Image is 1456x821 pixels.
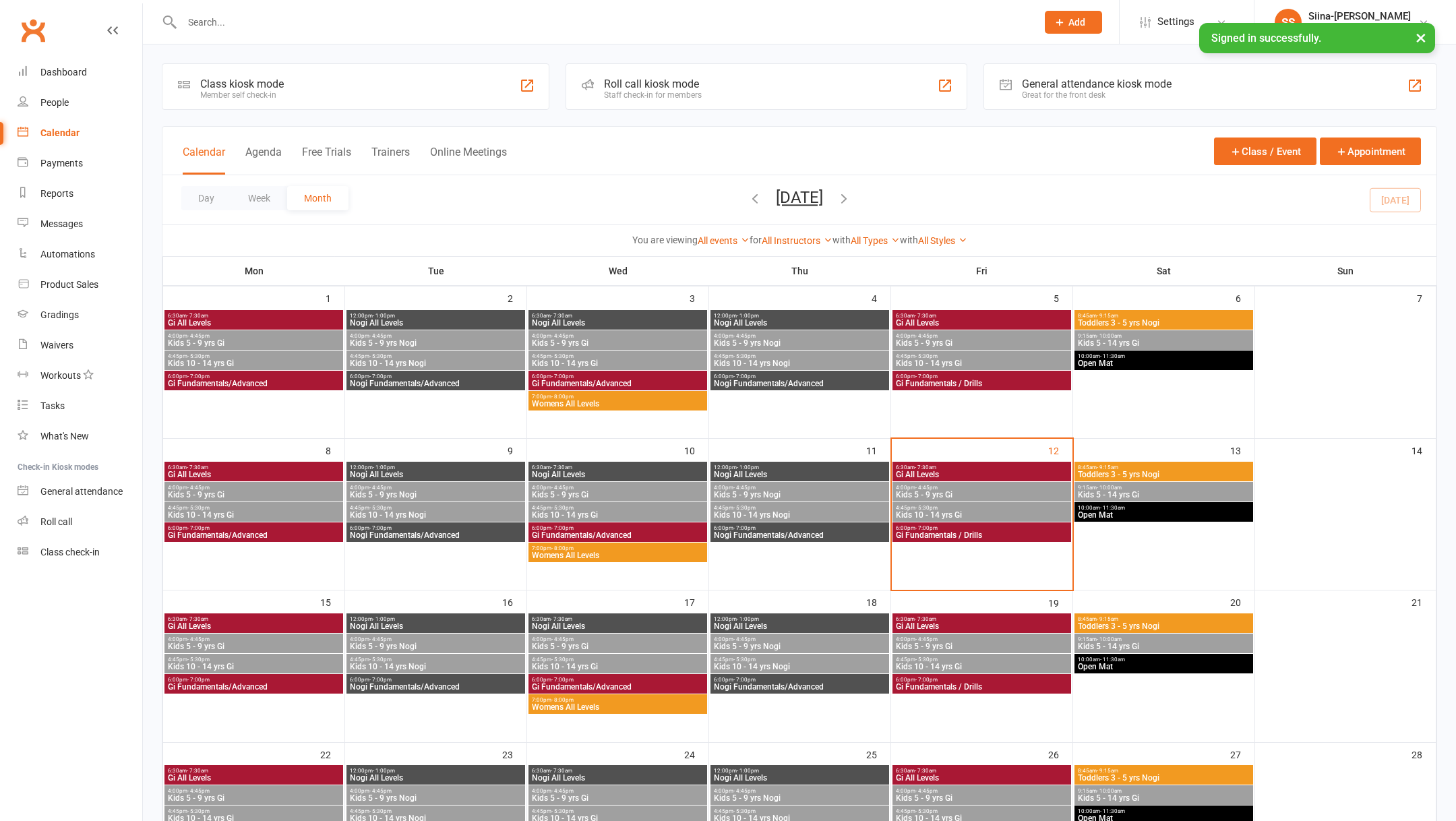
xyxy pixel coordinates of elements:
span: - 5:30pm [369,657,392,663]
div: Waivers [40,340,73,351]
span: Kids 10 - 14 yrs Nogi [349,359,522,367]
span: 4:00pm [895,333,1068,339]
span: Kids 10 - 14 yrs Gi [895,359,1068,367]
span: Nogi Fundamentals/Advanced [713,531,886,539]
span: 4:45pm [895,657,1068,663]
span: - 4:45pm [915,636,938,642]
th: Tue [345,257,527,285]
span: Gi Fundamentals / Drills [895,379,1068,388]
span: 6:00pm [167,373,340,379]
span: 9:15am [1077,485,1250,491]
span: 8:45am [1077,313,1250,319]
th: Wed [527,257,709,285]
span: 12:00pm [713,616,886,622]
a: General attendance kiosk mode [18,477,142,507]
span: Open Mat [1077,663,1250,671]
div: SS [1275,9,1302,36]
th: Mon [163,257,345,285]
span: 6:00pm [349,677,522,683]
span: 6:30am [531,616,704,622]
span: Nogi All Levels [531,470,704,479]
span: Kids 10 - 14 yrs Nogi [713,663,886,671]
span: - 7:00pm [369,677,392,683]
span: Gi All Levels [167,470,340,479]
div: 20 [1230,590,1254,613]
span: - 7:00pm [915,525,938,531]
span: Gi All Levels [167,319,340,327]
span: - 5:30pm [551,353,574,359]
span: - 4:45pm [551,636,574,642]
span: Kids 5 - 9 yrs Nogi [713,642,886,650]
span: Nogi Fundamentals/Advanced [349,379,522,388]
span: - 5:30pm [733,505,756,511]
div: 9 [508,439,526,461]
span: 4:45pm [713,353,886,359]
span: - 5:30pm [187,353,210,359]
span: - 7:30am [551,464,572,470]
span: - 4:45pm [733,333,756,339]
span: - 4:45pm [733,636,756,642]
span: - 9:15am [1097,313,1118,319]
span: - 1:00pm [373,313,395,319]
span: Kids 5 - 9 yrs Gi [167,642,340,650]
div: 7 [1417,286,1436,309]
div: 4 [872,286,890,309]
span: 6:00pm [349,525,522,531]
span: Gi All Levels [895,470,1068,479]
div: Workouts [40,370,81,381]
span: Nogi All Levels [349,470,522,479]
span: Kids 5 - 9 yrs Nogi [349,491,522,499]
div: Messages [40,218,83,229]
div: 1 [326,286,344,309]
div: Reports [40,188,73,199]
a: All Styles [918,235,967,246]
span: 4:00pm [349,636,522,642]
span: Open Mat [1077,359,1250,367]
span: - 10:00am [1097,485,1122,491]
a: Tasks [18,391,142,421]
span: 4:45pm [713,505,886,511]
span: 6:30am [531,464,704,470]
a: Class kiosk mode [18,537,142,568]
a: Gradings [18,300,142,330]
a: Automations [18,239,142,270]
span: - 7:30am [915,616,936,622]
span: Kids 5 - 9 yrs Gi [531,642,704,650]
span: - 10:00am [1097,636,1122,642]
div: General attendance kiosk mode [1022,78,1172,90]
span: - 7:00pm [551,677,574,683]
span: Add [1068,17,1085,28]
a: What's New [18,421,142,452]
div: 13 [1230,439,1254,461]
span: - 5:30pm [187,505,210,511]
span: 8:45am [1077,464,1250,470]
span: 4:45pm [167,657,340,663]
span: 6:00pm [895,525,1068,531]
span: Toddlers 3 - 5 yrs Nogi [1077,622,1250,630]
button: [DATE] [776,188,823,207]
div: 8 [326,439,344,461]
th: Fri [891,257,1073,285]
span: - 5:30pm [551,505,574,511]
span: 6:00pm [349,373,522,379]
span: - 5:30pm [369,505,392,511]
span: Nogi All Levels [531,622,704,630]
span: 4:00pm [531,485,704,491]
a: Waivers [18,330,142,361]
span: 6:00pm [713,525,886,531]
span: 6:00pm [531,677,704,683]
span: - 10:00am [1097,333,1122,339]
span: 4:45pm [895,505,1068,511]
a: Messages [18,209,142,239]
span: - 8:00pm [551,394,574,400]
span: - 7:00pm [733,373,756,379]
span: Womens All Levels [531,551,704,559]
div: Calendar [40,127,80,138]
span: 4:45pm [167,505,340,511]
span: Kids 10 - 14 yrs Nogi [349,663,522,671]
div: 10 [684,439,708,461]
span: Kids 10 - 14 yrs Nogi [349,511,522,519]
button: Add [1045,11,1102,34]
span: 6:00pm [167,525,340,531]
span: Nogi All Levels [713,622,886,630]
